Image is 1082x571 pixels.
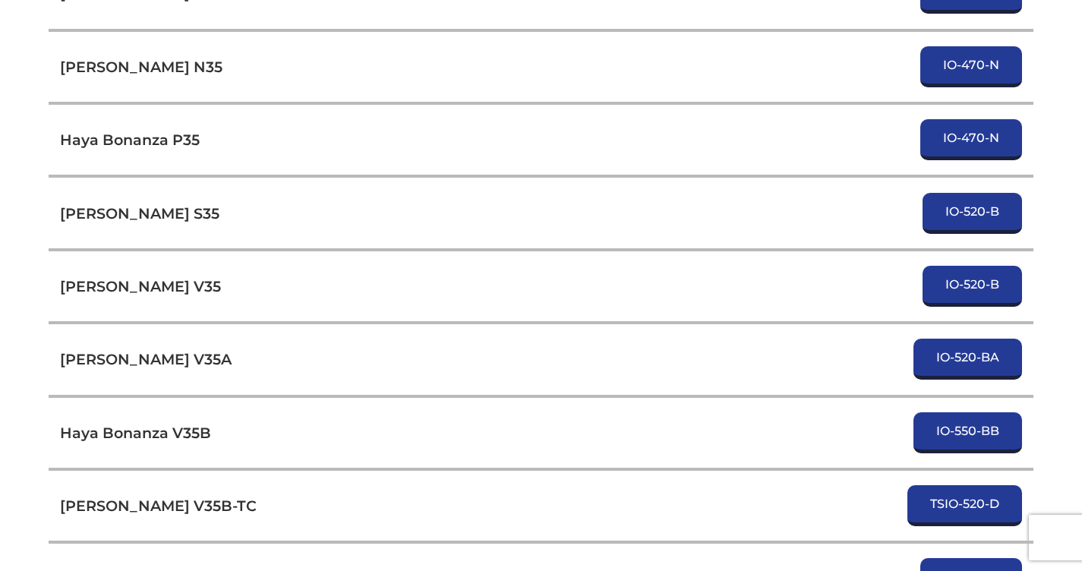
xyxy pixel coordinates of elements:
[913,339,1022,380] a: IO-520-BA
[60,497,257,515] h3: [PERSON_NAME] V35B-TC
[60,204,219,222] h3: [PERSON_NAME] S35
[60,131,200,149] h3: Haya Bonanza P35
[60,58,222,76] h3: [PERSON_NAME] N35
[913,412,1022,453] a: IO-550-BB
[60,424,211,442] h3: Haya Bonanza V35B
[60,350,232,368] h3: [PERSON_NAME] V35A
[907,485,1022,526] a: TSIO-520-D
[923,266,1022,307] a: IO-520-B
[60,277,221,295] h3: [PERSON_NAME] V35
[920,46,1022,87] a: IO-470-N
[923,193,1022,234] a: IO-520-B
[920,119,1022,160] a: IO-470-N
